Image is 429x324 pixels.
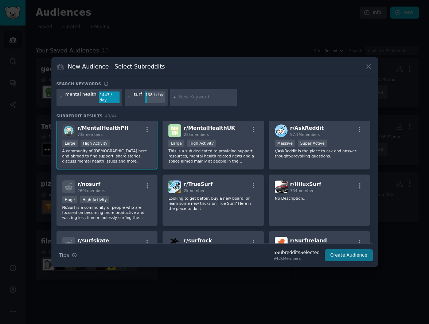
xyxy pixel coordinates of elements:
span: r/ surfskate [78,238,109,243]
span: r/ SurfIreland [290,238,327,243]
div: Large [62,140,78,147]
span: 57.1M members [290,132,320,137]
div: mental health [65,91,97,103]
div: Super Active [298,140,327,147]
button: Tips [56,249,79,262]
span: 304 members [290,188,316,193]
p: r/AskReddit is the place to ask and answer thought-provoking questions. [275,148,364,159]
div: 943k Members [273,256,320,261]
span: r/ MentalHealthUK [184,125,235,131]
img: MentalHealthPH [62,124,75,137]
img: TrueSurf [168,180,181,193]
span: r/ MentalHealthPH [78,125,129,131]
img: MentalHealthUK [168,124,181,137]
div: High Activity [81,140,110,147]
span: r/ TrueSurf [184,181,212,187]
div: High Activity [80,196,109,203]
input: New Keyword [179,94,234,101]
p: A community of [DEMOGRAPHIC_DATA] here and abroad to find support, share stories, discuss mental ... [62,148,152,164]
span: Subreddit Results [56,113,103,118]
span: r/ surfrock [184,238,212,243]
p: This is a sub dedicated to providing support, resources, mental health related news and a space a... [168,148,258,164]
img: HiluxSurf [275,180,288,193]
img: SurfIreland [275,237,288,250]
p: No Description... [275,196,364,201]
span: 73k members [78,132,103,137]
h3: Search keywords [56,81,101,86]
div: Large [168,140,184,147]
span: r/ HiluxSurf [290,181,321,187]
div: 5 Subreddit s Selected [273,250,320,256]
div: 168 / day [145,91,165,98]
div: Huge [62,196,78,203]
div: surf [133,91,142,103]
div: High Activity [187,140,217,147]
h3: New Audience - Select Subreddits [68,63,165,70]
span: Tips [59,251,69,259]
span: r/ nosurf [78,181,101,187]
span: 43 / 44 [105,114,117,118]
p: NoSurf is a community of people who are focused on becoming more productive and wasting less time... [62,205,152,220]
span: 25k members [184,132,209,137]
img: AskReddit [275,124,288,137]
img: surfrock [168,237,181,250]
div: 1443 / day [99,91,120,103]
p: Looking to get better, buy a new board, or learn some new tricks on True Surf? Here is the place ... [168,196,258,211]
button: Create Audience [325,249,373,262]
span: 269k members [78,188,105,193]
span: 2k members [184,188,207,193]
span: r/ AskReddit [290,125,324,131]
div: Massive [275,140,295,147]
